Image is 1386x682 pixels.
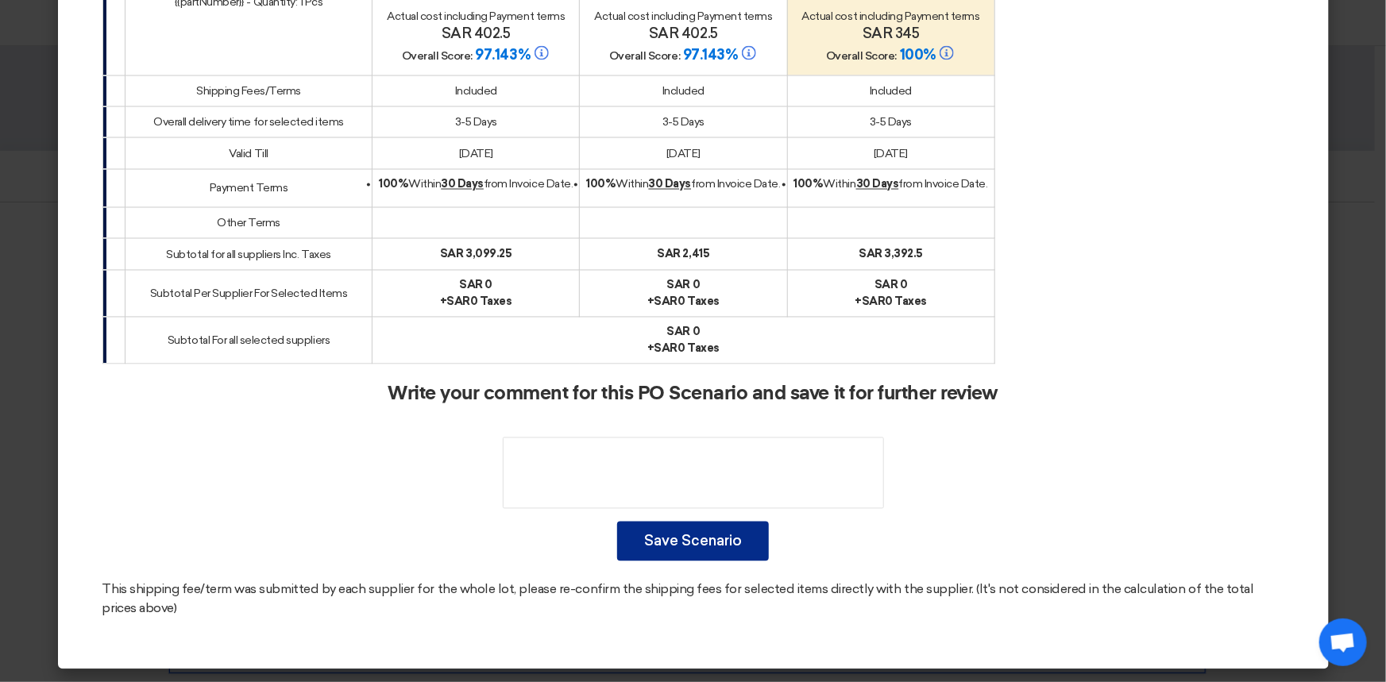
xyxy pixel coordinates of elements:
[586,178,616,191] font: 100%
[885,295,927,309] font: 0 Taxes
[824,178,856,191] font: Within
[826,49,897,63] font: Overall Score:
[662,84,705,98] font: Included
[484,178,573,191] font: from Invoice Date.
[802,10,980,23] font: Actual cost including Payment terms
[683,46,738,64] font: 97.143%
[647,295,654,309] font: +
[874,148,908,161] font: [DATE]
[654,295,678,309] font: sar
[658,248,710,261] font: SAR 2,415
[594,10,772,23] font: Actual cost including Payment terms
[691,178,780,191] font: from Invoice Date.
[678,342,720,356] font: 0 Taxes
[647,342,654,356] font: +
[898,178,987,191] font: from Invoice Date.
[644,533,742,550] font: Save Scenario
[900,46,936,64] font: 100%
[166,249,330,262] font: Subtotal for all suppliers Inc. Taxes
[442,25,511,42] font: SAR 402.5
[387,10,565,23] font: Actual cost including Payment terms
[102,582,1254,616] font: This shipping fee/term was submitted by each supplier for the whole lot, please re-confirm the sh...
[153,116,344,129] font: Overall delivery time for selected items
[168,334,330,348] font: Subtotal For all selected suppliers
[856,178,899,191] font: 30 Days
[874,279,908,292] font: sar 0
[408,178,441,191] font: Within
[402,49,473,63] font: Overall Score:
[150,287,348,301] font: Subtotal Per Supplier For Selected Items
[210,182,288,195] font: Payment Terms
[196,85,301,98] font: Shipping Fees/Terms
[470,295,512,309] font: 0 Taxes
[678,295,720,309] font: 0 Taxes
[794,178,824,191] font: 100%
[229,148,268,161] font: Valid Till
[649,25,718,42] font: SAR 402.5
[870,84,912,98] font: Included
[855,295,862,309] font: +
[440,295,447,309] font: +
[459,279,492,292] font: sar 0
[666,148,701,161] font: [DATE]
[662,116,705,129] font: 3-5 Days
[609,49,680,63] font: Overall Score:
[1319,618,1367,666] a: Open chat
[459,148,493,161] font: [DATE]
[863,25,920,42] font: SAR 345
[649,178,692,191] font: 30 Days
[667,279,701,292] font: sar 0
[654,342,678,356] font: sar
[862,295,886,309] font: sar
[446,295,470,309] font: sar
[388,385,998,404] font: Write your comment for this PO Scenario and save it for further review
[870,116,912,129] font: 3-5 Days
[455,116,497,129] font: 3-5 Days
[616,178,648,191] font: Within
[217,217,280,230] font: Other Terms
[476,46,531,64] font: 97.143%
[379,178,408,191] font: 100%
[441,178,484,191] font: 30 Days
[667,326,701,339] font: sar 0
[617,522,769,561] button: Save Scenario
[455,84,497,98] font: Included
[859,248,923,261] font: SAR 3,392.5
[440,248,512,261] font: SAR 3,099.25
